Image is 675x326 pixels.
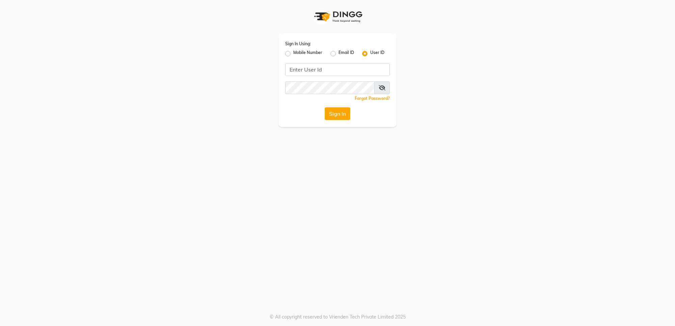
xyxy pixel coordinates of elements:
label: Sign In Using: [285,41,311,47]
label: Mobile Number [293,50,322,58]
a: Forgot Password? [355,96,390,101]
img: logo1.svg [310,7,364,27]
input: Username [285,81,375,94]
input: Username [285,63,390,76]
label: User ID [370,50,384,58]
label: Email ID [339,50,354,58]
button: Sign In [325,107,350,120]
